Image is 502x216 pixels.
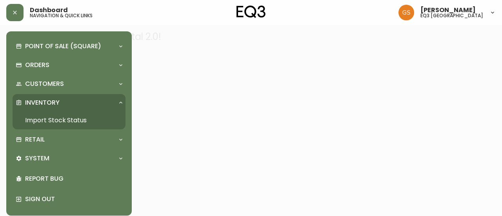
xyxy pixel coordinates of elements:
[420,7,476,13] span: [PERSON_NAME]
[13,94,125,111] div: Inventory
[25,195,122,203] p: Sign Out
[25,42,101,51] p: Point of Sale (Square)
[30,7,68,13] span: Dashboard
[236,5,266,18] img: logo
[25,174,122,183] p: Report Bug
[13,189,125,209] div: Sign Out
[25,61,49,69] p: Orders
[25,135,45,144] p: Retail
[13,75,125,93] div: Customers
[13,131,125,148] div: Retail
[25,80,64,88] p: Customers
[420,13,483,18] h5: eq3 [GEOGRAPHIC_DATA]
[13,169,125,189] div: Report Bug
[25,154,49,163] p: System
[30,13,93,18] h5: navigation & quick links
[13,38,125,55] div: Point of Sale (Square)
[25,98,60,107] p: Inventory
[398,5,414,20] img: 6b403d9c54a9a0c30f681d41f5fc2571
[13,56,125,74] div: Orders
[13,150,125,167] div: System
[13,111,125,129] a: Import Stock Status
